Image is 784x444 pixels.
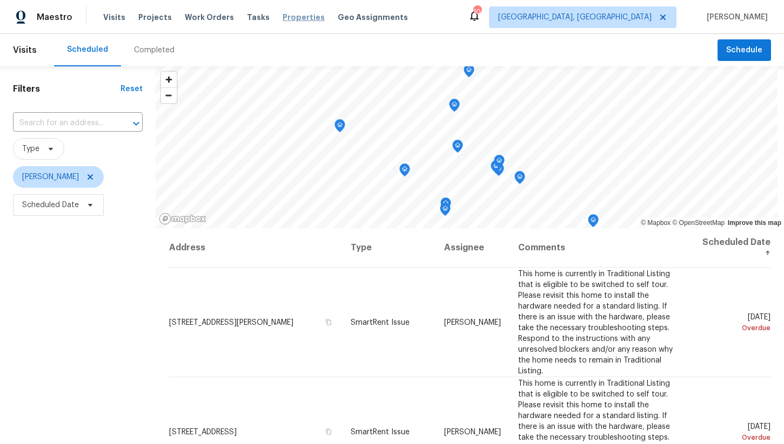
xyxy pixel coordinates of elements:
input: Search for an address... [13,115,112,132]
span: Maestro [37,12,72,23]
div: Reset [120,84,143,94]
span: Visits [103,12,125,23]
th: Address [169,228,342,268]
h1: Filters [13,84,120,94]
button: Zoom out [161,87,177,103]
span: [DATE] [699,422,770,442]
span: [PERSON_NAME] [22,172,79,182]
span: Scheduled Date [22,200,79,210]
span: [PERSON_NAME] [444,428,501,435]
div: Map marker [491,160,501,177]
div: 10 [473,6,481,17]
th: Comments [510,228,691,268]
span: This home is currently in Traditional Listing that is eligible to be switched to self tour. Pleas... [518,270,673,374]
div: Overdue [699,322,770,333]
div: Overdue [699,432,770,442]
div: Completed [134,45,175,56]
div: Map marker [440,203,451,220]
span: Work Orders [185,12,234,23]
span: [PERSON_NAME] [702,12,768,23]
span: [GEOGRAPHIC_DATA], [GEOGRAPHIC_DATA] [498,12,652,23]
span: Schedule [726,44,762,57]
div: Map marker [440,197,451,214]
span: Geo Assignments [338,12,408,23]
a: Mapbox [641,219,671,227]
span: SmartRent Issue [351,428,410,435]
span: Zoom out [161,88,177,103]
th: Assignee [435,228,510,268]
div: Map marker [514,171,525,188]
div: Map marker [399,163,410,180]
span: Visits [13,38,37,62]
div: Map marker [452,140,463,156]
span: Properties [283,12,325,23]
a: Mapbox homepage [159,213,206,225]
span: Projects [138,12,172,23]
button: Schedule [718,39,771,62]
button: Copy Address [324,426,333,436]
span: Type [22,144,39,154]
th: Scheduled Date ↑ [691,228,771,268]
div: Map marker [449,99,460,115]
span: [STREET_ADDRESS][PERSON_NAME] [169,318,293,326]
button: Zoom in [161,72,177,87]
span: [STREET_ADDRESS] [169,428,237,435]
a: Improve this map [728,219,781,227]
div: Map marker [494,155,505,172]
span: SmartRent Issue [351,318,410,326]
div: Map marker [334,119,345,136]
div: Map marker [464,64,474,81]
button: Copy Address [324,317,333,326]
div: Map marker [588,214,599,231]
span: Tasks [247,13,270,21]
canvas: Map [156,66,778,228]
button: Open [129,116,144,131]
div: Scheduled [67,44,108,55]
th: Type [342,228,435,268]
span: [DATE] [699,313,770,333]
a: OpenStreetMap [672,219,725,227]
span: [PERSON_NAME] [444,318,501,326]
